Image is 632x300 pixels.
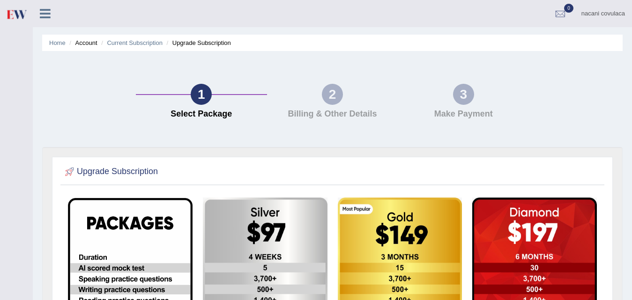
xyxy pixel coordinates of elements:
[67,38,97,47] li: Account
[141,110,262,119] h4: Select Package
[453,84,474,105] div: 3
[49,39,66,46] a: Home
[107,39,163,46] a: Current Subscription
[402,110,524,119] h4: Make Payment
[164,38,231,47] li: Upgrade Subscription
[191,84,212,105] div: 1
[322,84,343,105] div: 2
[564,4,573,13] span: 0
[272,110,394,119] h4: Billing & Other Details
[63,165,158,179] h2: Upgrade Subscription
